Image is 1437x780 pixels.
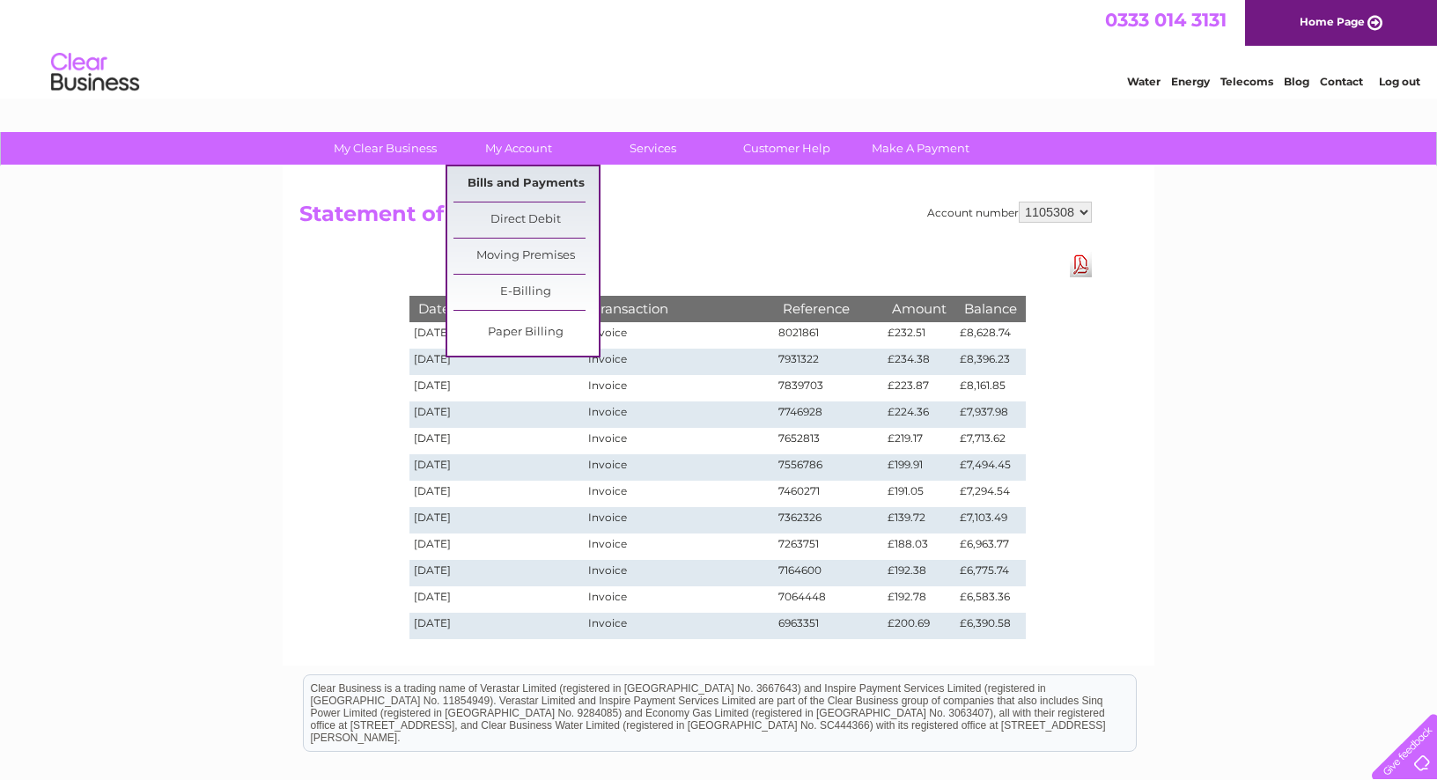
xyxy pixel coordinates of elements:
a: Make A Payment [848,132,993,165]
td: 8021861 [774,322,883,349]
a: Contact [1320,75,1363,88]
td: £7,294.54 [955,481,1026,507]
th: Amount [883,296,955,321]
td: Invoice [584,481,774,507]
td: [DATE] [409,533,584,560]
td: £188.03 [883,533,955,560]
a: Bills and Payments [453,166,599,202]
td: £7,937.98 [955,401,1026,428]
td: [DATE] [409,428,584,454]
td: Invoice [584,613,774,639]
td: Invoice [584,586,774,613]
td: £192.38 [883,560,955,586]
td: 7931322 [774,349,883,375]
td: £200.69 [883,613,955,639]
td: £7,713.62 [955,428,1026,454]
td: 7746928 [774,401,883,428]
td: Invoice [584,349,774,375]
a: 0333 014 3131 [1105,9,1227,31]
td: £219.17 [883,428,955,454]
td: Invoice [584,454,774,481]
td: £6,390.58 [955,613,1026,639]
td: 7839703 [774,375,883,401]
td: Invoice [584,428,774,454]
th: Balance [955,296,1026,321]
div: Clear Business is a trading name of Verastar Limited (registered in [GEOGRAPHIC_DATA] No. 3667643... [304,10,1136,85]
a: Blog [1284,75,1309,88]
h2: Statement of Accounts [299,202,1092,235]
td: £199.91 [883,454,955,481]
a: Log out [1379,75,1420,88]
td: £191.05 [883,481,955,507]
a: Direct Debit [453,202,599,238]
td: £192.78 [883,586,955,613]
td: [DATE] [409,586,584,613]
td: [DATE] [409,401,584,428]
td: Invoice [584,507,774,533]
td: £6,583.36 [955,586,1026,613]
a: Paper Billing [453,315,599,350]
td: [DATE] [409,507,584,533]
td: [DATE] [409,375,584,401]
td: 7263751 [774,533,883,560]
td: £224.36 [883,401,955,428]
td: £7,494.45 [955,454,1026,481]
td: Invoice [584,560,774,586]
td: 7362326 [774,507,883,533]
td: 7556786 [774,454,883,481]
div: Account number [927,202,1092,223]
a: E-Billing [453,275,599,310]
td: [DATE] [409,613,584,639]
td: 7460271 [774,481,883,507]
td: [DATE] [409,481,584,507]
a: Water [1127,75,1161,88]
td: £6,963.77 [955,533,1026,560]
a: My Account [446,132,592,165]
td: 7064448 [774,586,883,613]
td: £232.51 [883,322,955,349]
td: Invoice [584,375,774,401]
td: £7,103.49 [955,507,1026,533]
img: logo.png [50,46,140,99]
td: [DATE] [409,322,584,349]
td: £8,396.23 [955,349,1026,375]
td: [DATE] [409,454,584,481]
td: 7164600 [774,560,883,586]
td: [DATE] [409,349,584,375]
td: £8,628.74 [955,322,1026,349]
a: Download Pdf [1070,252,1092,277]
th: Transaction [584,296,774,321]
a: Services [580,132,726,165]
a: Customer Help [714,132,859,165]
td: £223.87 [883,375,955,401]
a: My Clear Business [313,132,458,165]
td: 7652813 [774,428,883,454]
td: Invoice [584,401,774,428]
td: Invoice [584,322,774,349]
td: £139.72 [883,507,955,533]
a: Energy [1171,75,1210,88]
td: £6,775.74 [955,560,1026,586]
th: Reference [774,296,883,321]
a: Moving Premises [453,239,599,274]
td: Invoice [584,533,774,560]
td: 6963351 [774,613,883,639]
td: [DATE] [409,560,584,586]
td: £234.38 [883,349,955,375]
td: £8,161.85 [955,375,1026,401]
a: Telecoms [1220,75,1273,88]
th: Date [409,296,584,321]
